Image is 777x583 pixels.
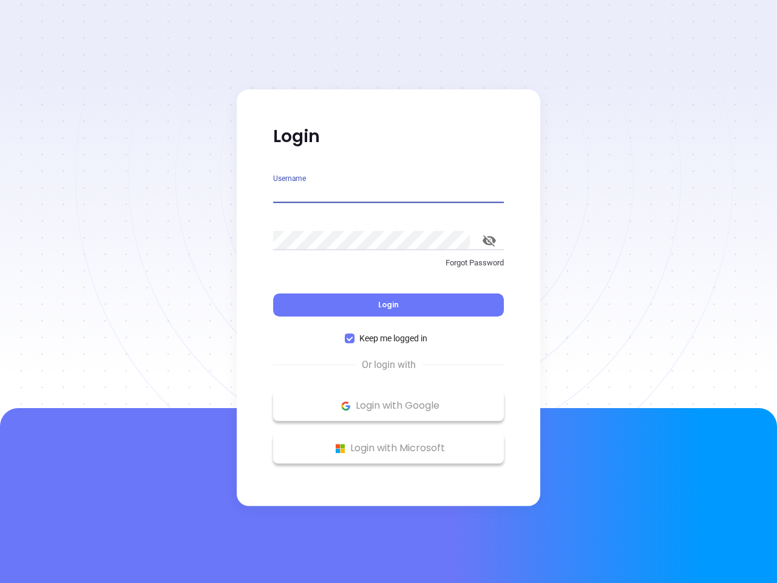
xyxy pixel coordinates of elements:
[355,332,432,345] span: Keep me logged in
[273,390,504,421] button: Google Logo Login with Google
[273,175,306,182] label: Username
[273,257,504,269] p: Forgot Password
[273,257,504,279] a: Forgot Password
[356,358,422,372] span: Or login with
[279,397,498,415] p: Login with Google
[279,439,498,457] p: Login with Microsoft
[273,126,504,148] p: Login
[333,441,348,456] img: Microsoft Logo
[273,433,504,463] button: Microsoft Logo Login with Microsoft
[378,299,399,310] span: Login
[338,398,353,414] img: Google Logo
[475,226,504,255] button: toggle password visibility
[273,293,504,316] button: Login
